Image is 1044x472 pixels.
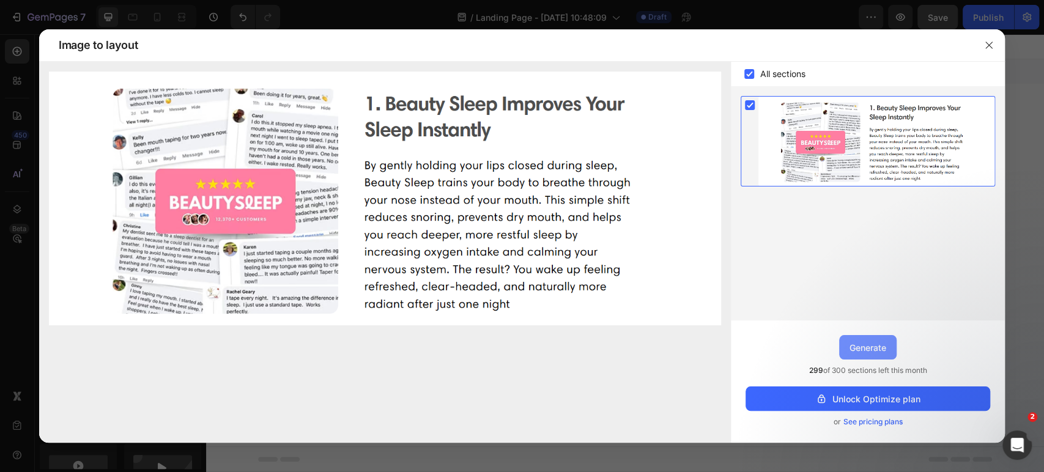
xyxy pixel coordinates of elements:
[760,67,805,81] span: All sections
[287,95,361,108] div: Choose templates
[809,364,927,377] span: of 300 sections left this month
[281,110,365,121] span: inspired by CRO experts
[464,110,555,121] span: then drag & drop elements
[815,393,920,405] div: Unlock Optimize plan
[746,386,990,411] button: Unlock Optimize plan
[1002,430,1032,460] iframe: Intercom live chat
[386,29,514,46] div: Rich Text Editor. Editing area: main
[387,30,513,45] p: Trusted by
[473,95,547,108] div: Add blank section
[383,95,448,108] div: Generate layout
[1027,412,1037,422] span: 2
[809,366,823,375] span: 299
[843,416,902,428] span: See pricing plans
[382,110,447,121] span: from URL or image
[59,38,138,53] span: Image to layout
[746,416,990,428] div: or
[839,335,897,360] button: Generate
[850,341,886,354] div: Generate
[432,31,513,43] u: 22,126+ customers
[390,67,448,80] span: Add section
